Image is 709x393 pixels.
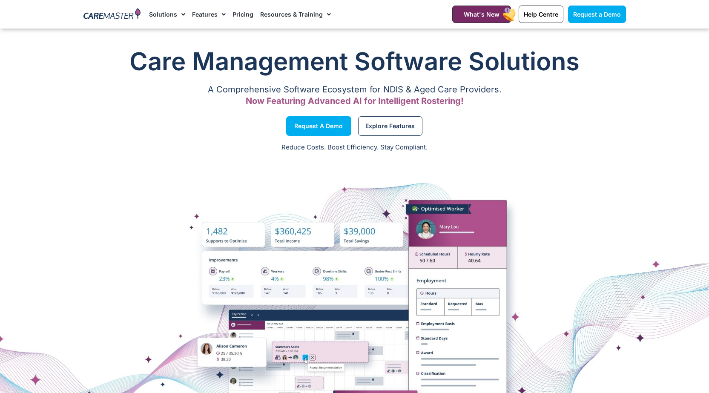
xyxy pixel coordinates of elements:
span: Explore Features [365,124,415,128]
a: What's New [452,6,511,23]
h1: Care Management Software Solutions [83,44,626,78]
span: Now Featuring Advanced AI for Intelligent Rostering! [246,96,464,106]
a: Help Centre [519,6,563,23]
span: Request a Demo [573,11,621,18]
span: What's New [464,11,499,18]
p: Reduce Costs. Boost Efficiency. Stay Compliant. [5,143,704,152]
span: Request a Demo [294,124,343,128]
a: Request a Demo [286,116,351,136]
span: Help Centre [524,11,558,18]
p: A Comprehensive Software Ecosystem for NDIS & Aged Care Providers. [83,87,626,92]
a: Request a Demo [568,6,626,23]
img: CareMaster Logo [83,8,141,21]
a: Explore Features [358,116,422,136]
